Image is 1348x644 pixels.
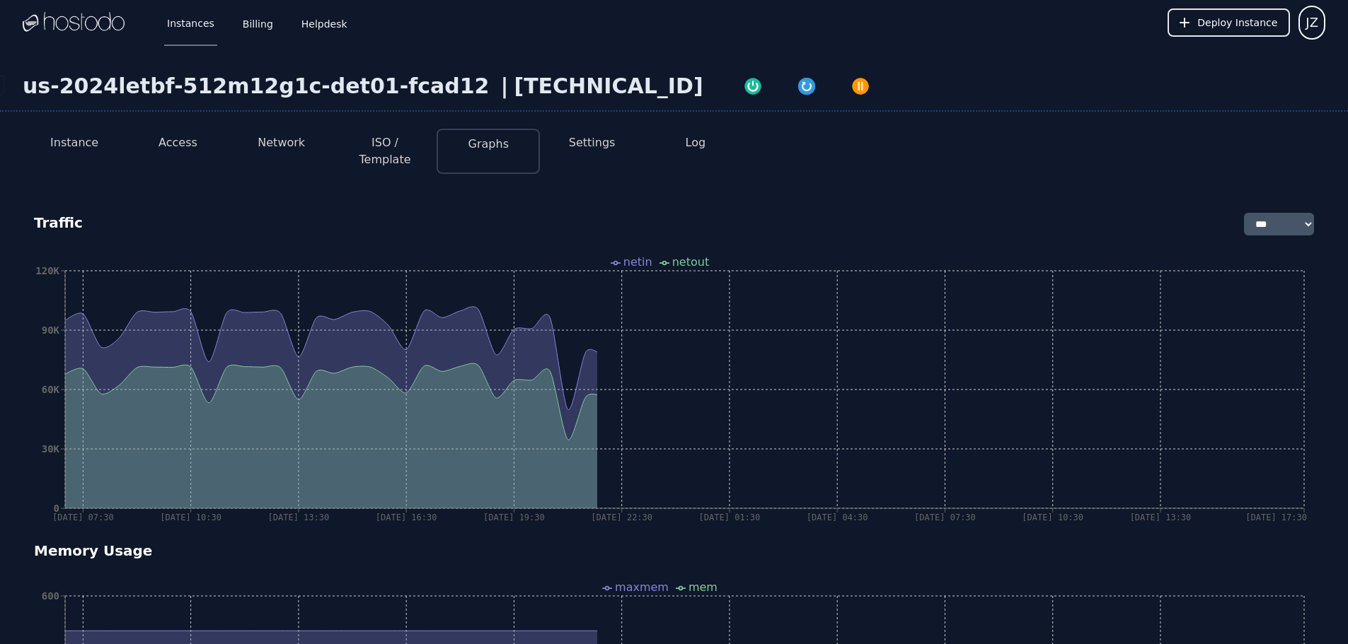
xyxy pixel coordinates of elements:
img: Power On [743,76,763,96]
tspan: 600 [42,590,59,602]
tspan: [DATE] 16:30 [376,513,437,522]
button: Instance [50,134,98,151]
div: Memory Usage [23,529,1325,572]
tspan: [DATE] 10:30 [1022,513,1083,522]
tspan: 120K [35,265,59,276]
button: Power On [726,74,780,96]
tspan: [DATE] 19:30 [483,513,545,522]
tspan: 0 [54,503,59,514]
span: netin [623,255,652,269]
tspan: 30K [42,443,60,455]
img: Power Off [851,76,870,96]
span: Deploy Instance [1197,16,1277,30]
button: Graphs [468,136,509,153]
img: Restart [797,76,817,96]
tspan: 60K [42,384,60,395]
button: Settings [569,134,616,151]
tspan: [DATE] 01:30 [699,513,761,522]
span: mem [689,580,718,594]
button: Log [686,134,706,151]
span: JZ [1306,13,1318,33]
tspan: [DATE] 10:30 [160,513,221,522]
button: ISO / Template [345,134,425,168]
button: Power Off [834,74,887,96]
tspan: [DATE] 13:30 [1130,513,1192,522]
tspan: [DATE] 04:30 [807,513,868,522]
tspan: [DATE] 07:30 [914,513,976,522]
div: Traffic [23,201,94,247]
div: [TECHNICAL_ID] [514,74,703,99]
tspan: [DATE] 22:30 [591,513,652,522]
tspan: [DATE] 17:30 [1245,513,1307,522]
tspan: [DATE] 07:30 [52,513,114,522]
button: Access [159,134,197,151]
button: Deploy Instance [1168,8,1290,37]
img: Logo [23,12,125,33]
tspan: [DATE] 13:30 [268,513,330,522]
button: User menu [1298,6,1325,40]
button: Restart [780,74,834,96]
span: netout [672,255,709,269]
div: | [495,74,514,99]
tspan: 90K [42,324,60,336]
button: Network [258,134,305,151]
div: us-2024letbf-512m12g1c-det01-fcad12 [23,74,495,99]
span: maxmem [615,580,669,594]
